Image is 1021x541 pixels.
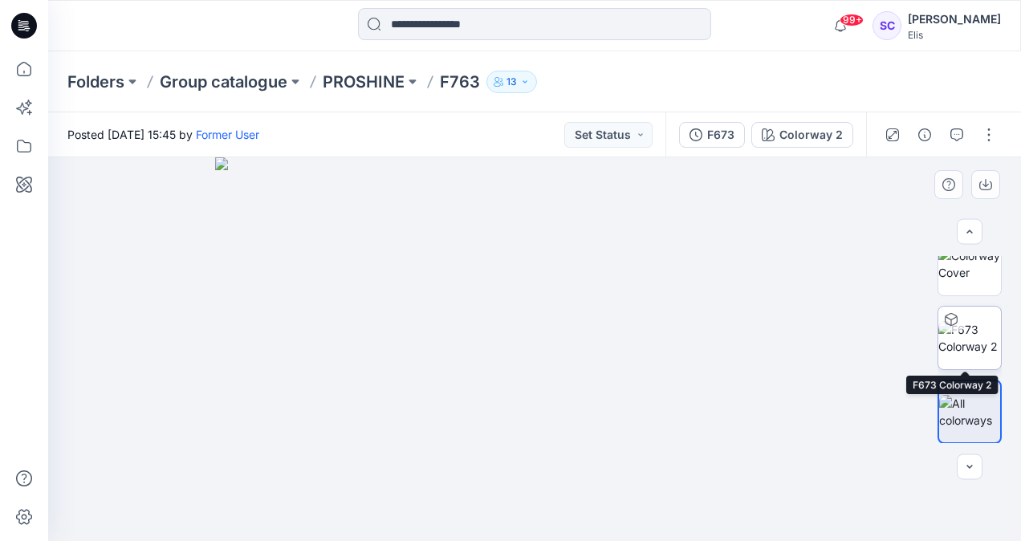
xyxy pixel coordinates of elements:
p: 13 [506,73,517,91]
div: Elis [908,29,1001,41]
a: Group catalogue [160,71,287,93]
img: Colorway Cover [938,247,1001,281]
img: All colorways [939,395,1000,429]
button: 13 [486,71,537,93]
span: Posted [DATE] 15:45 by [67,126,259,143]
button: F673 [679,122,745,148]
div: SC [873,11,901,40]
button: Colorway 2 [751,122,853,148]
div: [PERSON_NAME] [908,10,1001,29]
a: Folders [67,71,124,93]
a: Former User [196,128,259,141]
button: Details [912,122,938,148]
img: F673 Colorway 2 [938,321,1001,355]
img: eyJhbGciOiJIUzI1NiIsImtpZCI6IjAiLCJzbHQiOiJzZXMiLCJ0eXAiOiJKV1QifQ.eyJkYXRhIjp7InR5cGUiOiJzdG9yYW... [215,157,855,541]
div: F673 [707,126,734,144]
p: F763 [440,71,480,93]
a: PROSHINE [323,71,405,93]
span: 99+ [840,14,864,26]
div: Colorway 2 [779,126,843,144]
